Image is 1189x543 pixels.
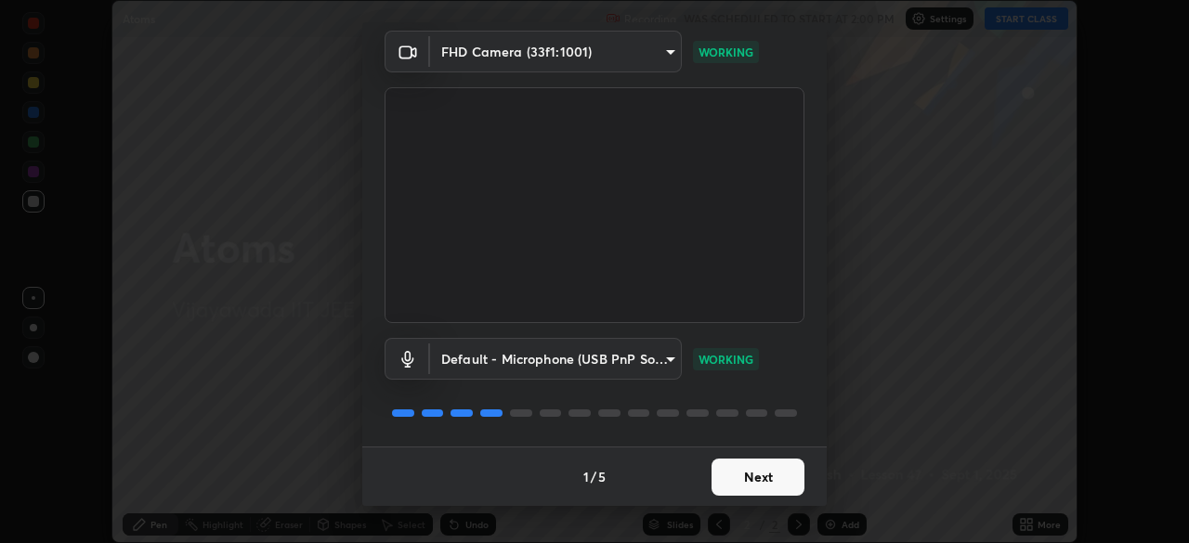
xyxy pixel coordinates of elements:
[430,338,682,380] div: FHD Camera (33f1:1001)
[598,467,606,486] h4: 5
[699,44,753,60] p: WORKING
[699,351,753,368] p: WORKING
[712,459,804,496] button: Next
[583,467,589,486] h4: 1
[591,467,596,486] h4: /
[430,31,682,72] div: FHD Camera (33f1:1001)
